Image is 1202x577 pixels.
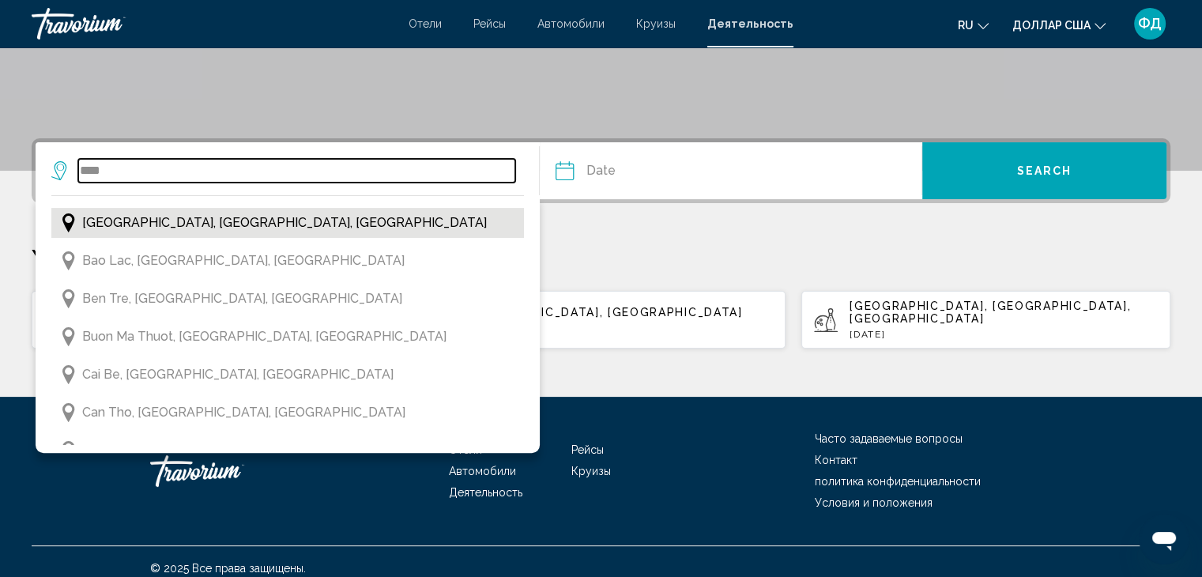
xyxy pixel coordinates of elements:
[51,246,524,276] button: Bao Lac, [GEOGRAPHIC_DATA], [GEOGRAPHIC_DATA]
[150,447,308,495] a: Травориум
[1129,7,1170,40] button: Меню пользователя
[82,364,394,386] span: Cai Be, [GEOGRAPHIC_DATA], [GEOGRAPHIC_DATA]
[815,496,933,509] a: Условия и положения
[815,454,857,466] a: Контакт
[1012,19,1091,32] font: доллар США
[801,290,1170,349] button: [GEOGRAPHIC_DATA], [GEOGRAPHIC_DATA], [GEOGRAPHIC_DATA][DATE]
[1017,165,1072,178] span: Search
[449,486,522,499] a: Деятельность
[958,13,989,36] button: Изменить язык
[36,142,1166,199] div: Search widget
[537,17,605,30] a: Автомобили
[556,142,921,199] button: Date
[636,17,676,30] a: Круизы
[449,465,516,477] a: Автомобили
[571,443,604,456] a: Рейсы
[850,300,1131,325] span: [GEOGRAPHIC_DATA], [GEOGRAPHIC_DATA], [GEOGRAPHIC_DATA]
[51,360,524,390] button: Cai Be, [GEOGRAPHIC_DATA], [GEOGRAPHIC_DATA]
[150,562,306,575] font: © 2025 Все права защищены.
[958,19,974,32] font: ru
[51,284,524,314] button: Ben Tre, [GEOGRAPHIC_DATA], [GEOGRAPHIC_DATA]
[32,290,401,349] button: [GEOGRAPHIC_DATA], [GEOGRAPHIC_DATA][DATE]
[1138,15,1162,32] font: ФД
[707,17,793,30] a: Деятельность
[82,250,405,272] span: Bao Lac, [GEOGRAPHIC_DATA], [GEOGRAPHIC_DATA]
[82,402,405,424] span: Can Tho, [GEOGRAPHIC_DATA], [GEOGRAPHIC_DATA]
[51,322,524,352] button: Buon Ma Thuot, [GEOGRAPHIC_DATA], [GEOGRAPHIC_DATA]
[815,432,963,445] a: Часто задаваемые вопросы
[82,212,487,234] span: [GEOGRAPHIC_DATA], [GEOGRAPHIC_DATA], [GEOGRAPHIC_DATA]
[850,329,1158,340] p: [DATE]
[32,8,393,40] a: Травориум
[82,439,458,462] span: [PERSON_NAME], [GEOGRAPHIC_DATA], [GEOGRAPHIC_DATA]
[922,142,1166,199] button: Search
[1139,514,1189,564] iframe: Кнопка запуска окна обмена сообщениями
[449,443,482,456] a: Отели
[571,465,611,477] a: Круизы
[82,288,402,310] span: Ben Tre, [GEOGRAPHIC_DATA], [GEOGRAPHIC_DATA]
[51,208,524,238] button: [GEOGRAPHIC_DATA], [GEOGRAPHIC_DATA], [GEOGRAPHIC_DATA]
[409,17,442,30] a: Отели
[51,436,524,466] button: [PERSON_NAME], [GEOGRAPHIC_DATA], [GEOGRAPHIC_DATA]
[82,326,447,348] span: Buon Ma Thuot, [GEOGRAPHIC_DATA], [GEOGRAPHIC_DATA]
[465,306,742,319] span: [GEOGRAPHIC_DATA], [GEOGRAPHIC_DATA]
[465,322,773,334] p: [DATE]
[815,475,981,488] a: политика конфиденциальности
[1012,13,1106,36] button: Изменить валюту
[473,17,506,30] a: Рейсы
[416,290,786,349] button: [GEOGRAPHIC_DATA], [GEOGRAPHIC_DATA][DATE]
[51,398,524,428] button: Can Tho, [GEOGRAPHIC_DATA], [GEOGRAPHIC_DATA]
[32,243,1170,274] p: Your Recent Searches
